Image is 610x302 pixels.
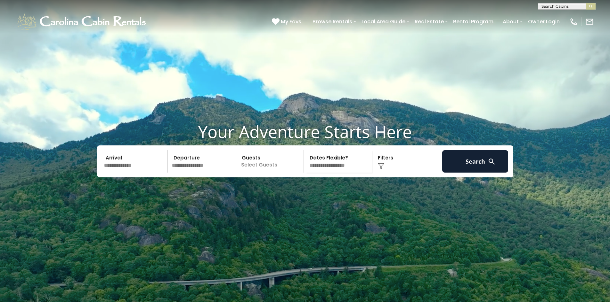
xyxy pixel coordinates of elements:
[442,150,508,173] button: Search
[500,16,522,27] a: About
[358,16,409,27] a: Local Area Guide
[525,16,563,27] a: Owner Login
[488,158,496,166] img: search-regular-white.png
[585,17,594,26] img: mail-regular-white.png
[281,18,301,26] span: My Favs
[569,17,578,26] img: phone-regular-white.png
[411,16,447,27] a: Real Estate
[378,163,384,169] img: filter--v1.png
[238,150,304,173] p: Select Guests
[309,16,355,27] a: Browse Rentals
[16,12,149,31] img: White-1-1-2.png
[5,122,605,142] h1: Your Adventure Starts Here
[272,18,303,26] a: My Favs
[450,16,497,27] a: Rental Program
